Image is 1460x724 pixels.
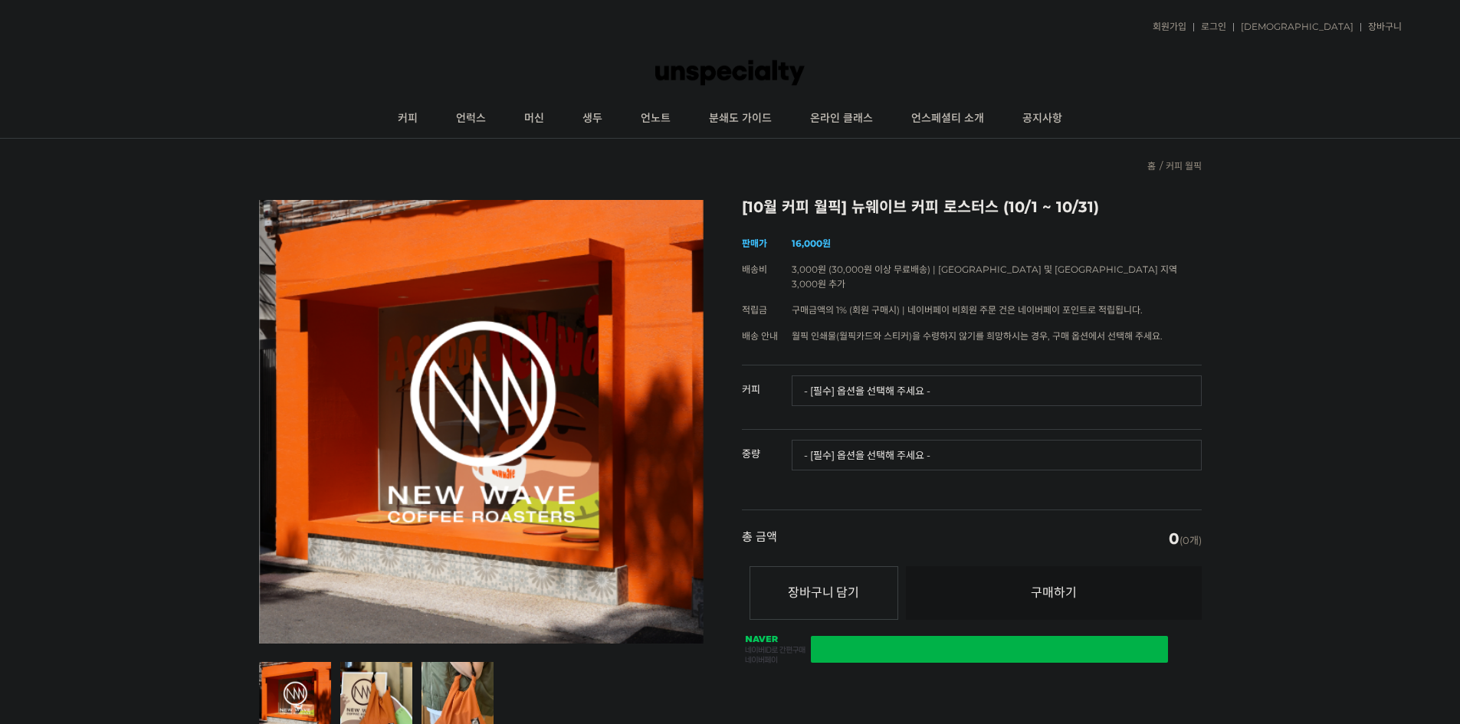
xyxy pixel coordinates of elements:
[259,200,704,644] img: [10월 커피 월픽] 뉴웨이브 커피 로스터스 (10/1 ~ 10/31)
[1169,531,1202,546] span: (0개)
[792,238,831,249] strong: 16,000원
[1147,160,1156,172] a: 홈
[690,100,791,138] a: 분쇄도 가이드
[742,264,767,275] span: 배송비
[750,566,898,620] button: 장바구니 담기
[437,100,505,138] a: 언럭스
[742,365,792,401] th: 커피
[379,100,437,138] a: 커피
[1145,22,1186,31] a: 회원가입
[742,531,777,546] strong: 총 금액
[622,100,690,138] a: 언노트
[1169,529,1179,548] em: 0
[1193,22,1226,31] a: 로그인
[792,330,1163,342] span: 월픽 인쇄물(월픽카드와 스티커)을 수령하지 않기를 희망하시는 경우, 구매 옵션에서 선택해 주세요.
[1031,585,1077,600] span: 구매하기
[1360,22,1402,31] a: 장바구니
[742,430,792,465] th: 중량
[792,304,1143,316] span: 구매금액의 1% (회원 구매시) | 네이버페이 비회원 주문 건은 네이버페이 포인트로 적립됩니다.
[792,264,1177,290] span: 3,000원 (30,000원 이상 무료배송) | [GEOGRAPHIC_DATA] 및 [GEOGRAPHIC_DATA] 지역 3,000원 추가
[563,100,622,138] a: 생두
[1233,22,1353,31] a: [DEMOGRAPHIC_DATA]
[811,636,1168,663] a: 새창
[742,200,1202,215] h2: [10월 커피 월픽] 뉴웨이브 커피 로스터스 (10/1 ~ 10/31)
[1170,636,1197,663] a: 새창
[791,100,892,138] a: 온라인 클래스
[892,100,1003,138] a: 언스페셜티 소개
[1003,100,1081,138] a: 공지사항
[906,566,1202,620] a: 구매하기
[742,330,778,342] span: 배송 안내
[1166,160,1202,172] a: 커피 월픽
[655,50,804,96] img: 언스페셜티 몰
[742,238,767,249] span: 판매가
[505,100,563,138] a: 머신
[742,304,767,316] span: 적립금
